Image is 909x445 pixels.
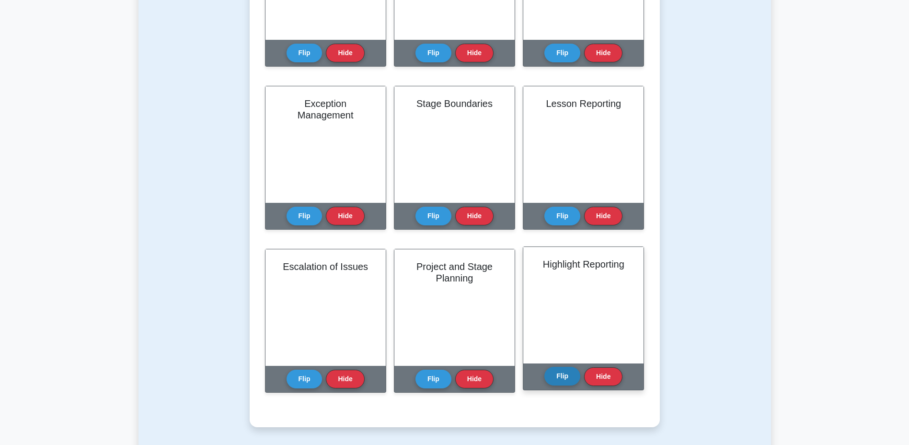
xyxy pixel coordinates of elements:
button: Flip [544,207,580,225]
button: Hide [326,44,364,62]
h2: Highlight Reporting [535,258,632,270]
h2: Stage Boundaries [406,98,503,109]
button: Hide [584,207,622,225]
h2: Lesson Reporting [535,98,632,109]
button: Hide [326,370,364,388]
button: Flip [415,44,451,62]
button: Hide [455,207,494,225]
h2: Exception Management [277,98,374,121]
button: Flip [287,44,322,62]
button: Flip [415,207,451,225]
button: Flip [287,207,322,225]
button: Hide [455,370,494,388]
h2: Escalation of Issues [277,261,374,272]
button: Hide [584,44,622,62]
button: Hide [455,44,494,62]
h2: Project and Stage Planning [406,261,503,284]
button: Flip [287,370,322,388]
button: Flip [544,367,580,386]
button: Hide [584,367,622,386]
button: Flip [415,370,451,388]
button: Hide [326,207,364,225]
button: Flip [544,44,580,62]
